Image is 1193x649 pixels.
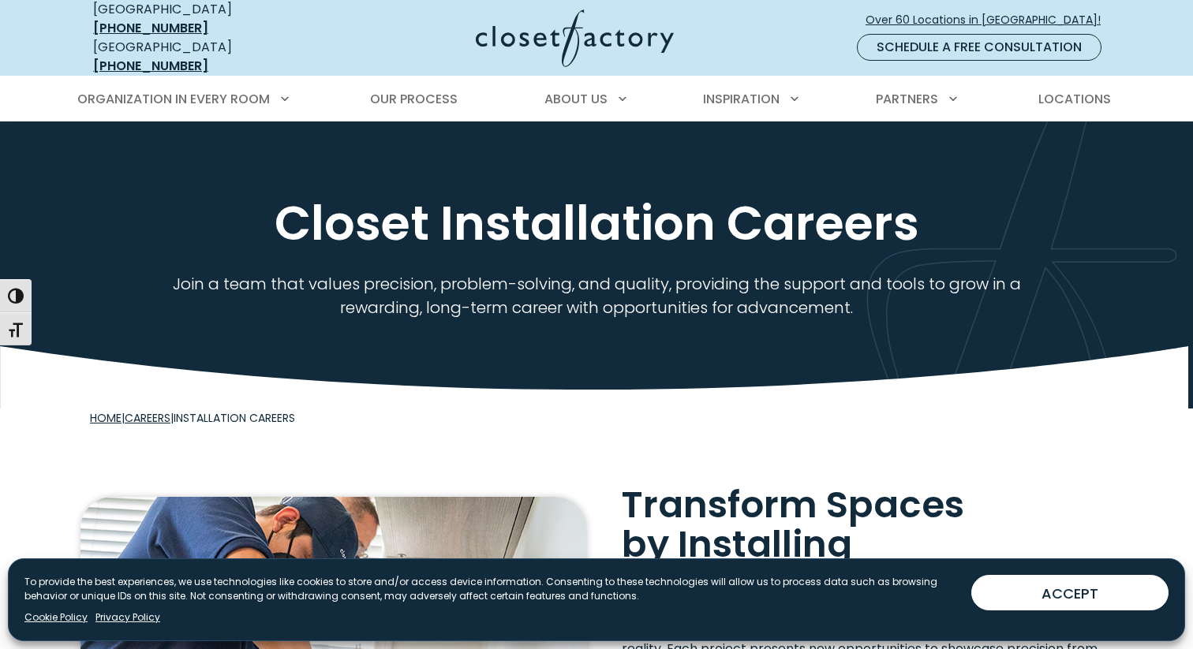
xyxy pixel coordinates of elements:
a: Home [90,410,122,426]
span: Our Process [370,90,458,108]
span: Installation Careers [174,410,295,426]
span: | | [90,410,295,426]
nav: Primary Menu [66,77,1127,121]
a: [PHONE_NUMBER] [93,57,208,75]
span: Organization in Every Room [77,90,270,108]
span: About Us [544,90,608,108]
span: Over 60 Locations in [GEOGRAPHIC_DATA]! [866,12,1113,28]
img: Closet Factory Logo [476,9,674,67]
span: Locations [1038,90,1111,108]
span: Custom Designs [622,557,922,608]
a: Privacy Policy [95,610,160,625]
div: [GEOGRAPHIC_DATA] [93,38,322,76]
button: ACCEPT [971,575,1169,610]
p: Join a team that values precision, problem-solving, and quality, providing the support and tools ... [133,272,1060,319]
a: Over 60 Locations in [GEOGRAPHIC_DATA]! [865,6,1114,34]
a: [PHONE_NUMBER] [93,19,208,37]
span: Partners [876,90,938,108]
h1: Closet Installation Careers [90,193,1103,253]
p: To provide the best experiences, we use technologies like cookies to store and/or access device i... [24,575,959,603]
a: Careers [125,410,170,426]
span: Transform Spaces [622,479,964,530]
span: by Installing [622,517,852,569]
a: Schedule a Free Consultation [857,34,1101,61]
a: Cookie Policy [24,610,88,625]
span: Inspiration [703,90,780,108]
